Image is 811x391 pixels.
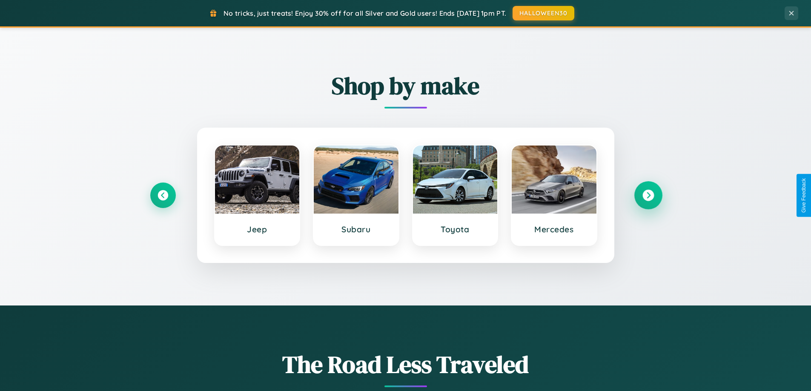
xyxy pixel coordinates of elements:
h2: Shop by make [150,69,661,102]
button: HALLOWEEN30 [513,6,574,20]
h1: The Road Less Traveled [150,348,661,381]
div: Give Feedback [801,178,807,213]
h3: Jeep [224,224,291,234]
h3: Subaru [322,224,390,234]
span: No tricks, just treats! Enjoy 30% off for all Silver and Gold users! Ends [DATE] 1pm PT. [224,9,506,17]
h3: Toyota [421,224,489,234]
h3: Mercedes [520,224,588,234]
